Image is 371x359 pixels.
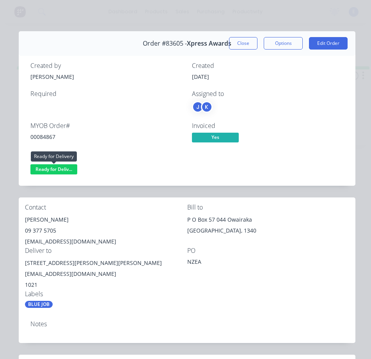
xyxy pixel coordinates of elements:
[309,37,348,50] button: Edit Order
[264,37,303,50] button: Options
[192,122,344,130] div: Invoiced
[30,73,183,81] div: [PERSON_NAME]
[192,73,209,80] span: [DATE]
[30,90,183,98] div: Required
[192,90,344,98] div: Assigned to
[25,204,187,211] div: Contact
[25,301,53,308] div: BLUE JOB
[143,40,187,47] span: Order #83605 -
[187,214,350,225] div: P O Box 57 044 Owairaka
[25,258,187,290] div: [STREET_ADDRESS][PERSON_NAME][PERSON_NAME] [EMAIL_ADDRESS][DOMAIN_NAME]1021
[25,236,187,247] div: [EMAIL_ADDRESS][DOMAIN_NAME]
[30,164,77,176] button: Ready for Deliv...
[192,101,213,113] button: JK
[187,40,231,47] span: Xpress Awards
[192,133,239,142] span: Yes
[25,279,187,290] div: 1021
[201,101,213,113] div: K
[25,247,187,254] div: Deliver to
[25,290,187,298] div: Labels
[25,214,187,225] div: [PERSON_NAME]
[25,214,187,247] div: [PERSON_NAME]09 377 5705[EMAIL_ADDRESS][DOMAIN_NAME]
[187,225,350,236] div: [GEOGRAPHIC_DATA], 1340
[187,258,285,268] div: NZEA
[187,247,350,254] div: PO
[30,164,77,174] span: Ready for Deliv...
[30,320,344,328] div: Notes
[25,258,187,279] div: [STREET_ADDRESS][PERSON_NAME][PERSON_NAME] [EMAIL_ADDRESS][DOMAIN_NAME]
[30,62,183,69] div: Created by
[25,225,187,236] div: 09 377 5705
[30,122,183,130] div: MYOB Order #
[30,154,183,161] div: Status
[31,151,77,162] div: Ready for Delivery
[30,133,183,141] div: 00084867
[187,204,350,211] div: Bill to
[192,101,204,113] div: J
[187,214,350,239] div: P O Box 57 044 Owairaka[GEOGRAPHIC_DATA], 1340
[192,62,344,69] div: Created
[229,37,257,50] button: Close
